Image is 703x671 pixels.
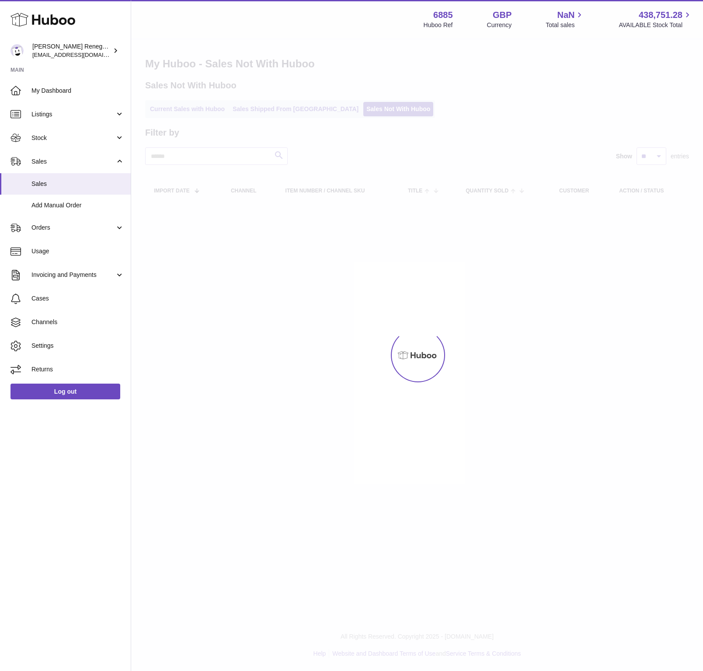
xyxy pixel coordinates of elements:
[424,21,453,29] div: Huboo Ref
[31,180,124,188] span: Sales
[31,365,124,374] span: Returns
[619,9,693,29] a: 438,751.28 AVAILABLE Stock Total
[433,9,453,21] strong: 6885
[546,9,585,29] a: NaN Total sales
[31,87,124,95] span: My Dashboard
[31,318,124,326] span: Channels
[31,157,115,166] span: Sales
[32,42,111,59] div: [PERSON_NAME] Renegade Productions -UK account
[639,9,682,21] span: 438,751.28
[32,51,129,58] span: [EMAIL_ADDRESS][DOMAIN_NAME]
[619,21,693,29] span: AVAILABLE Stock Total
[10,44,24,57] img: directordarren@gmail.com
[31,110,115,119] span: Listings
[31,271,115,279] span: Invoicing and Payments
[493,9,512,21] strong: GBP
[31,294,124,303] span: Cases
[31,247,124,255] span: Usage
[487,21,512,29] div: Currency
[31,342,124,350] span: Settings
[546,21,585,29] span: Total sales
[31,224,115,232] span: Orders
[31,134,115,142] span: Stock
[31,201,124,210] span: Add Manual Order
[10,384,120,399] a: Log out
[557,9,574,21] span: NaN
